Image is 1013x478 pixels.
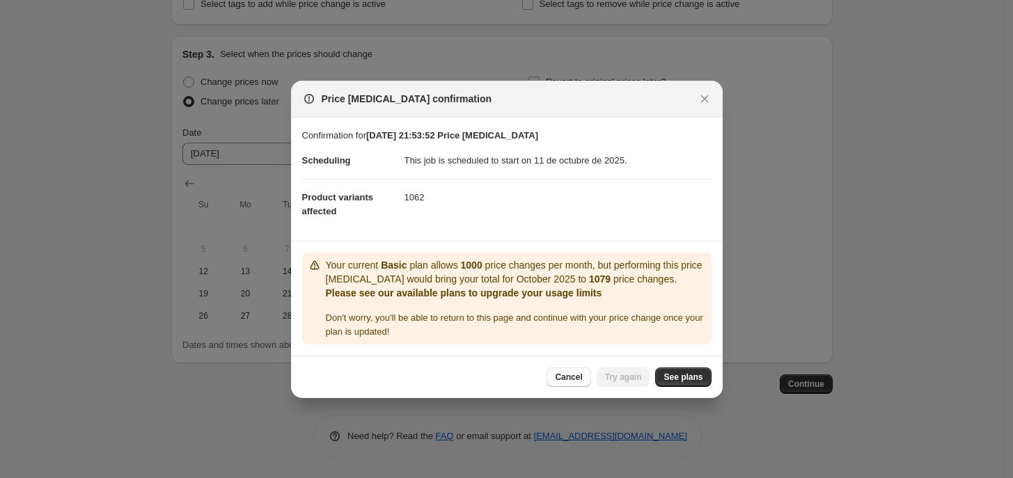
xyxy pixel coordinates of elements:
[589,273,611,285] b: 1079
[695,89,714,109] button: Close
[302,129,712,143] p: Confirmation for
[663,372,702,383] span: See plans
[322,92,492,106] span: Price [MEDICAL_DATA] confirmation
[366,130,538,141] b: [DATE] 21:53:52 Price [MEDICAL_DATA]
[405,143,712,179] dd: This job is scheduled to start on 11 de octubre de 2025.
[302,192,374,216] span: Product variants affected
[326,258,706,286] p: Your current plan allows price changes per month, but performing this price [MEDICAL_DATA] would ...
[655,367,711,387] a: See plans
[381,260,407,271] b: Basic
[555,372,582,383] span: Cancel
[405,179,712,216] dd: 1062
[547,367,590,387] button: Cancel
[302,155,351,166] span: Scheduling
[461,260,482,271] b: 1000
[326,286,706,300] p: Please see our available plans to upgrade your usage limits
[326,312,703,337] span: Don ' t worry, you ' ll be able to return to this page and continue with your price change once y...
